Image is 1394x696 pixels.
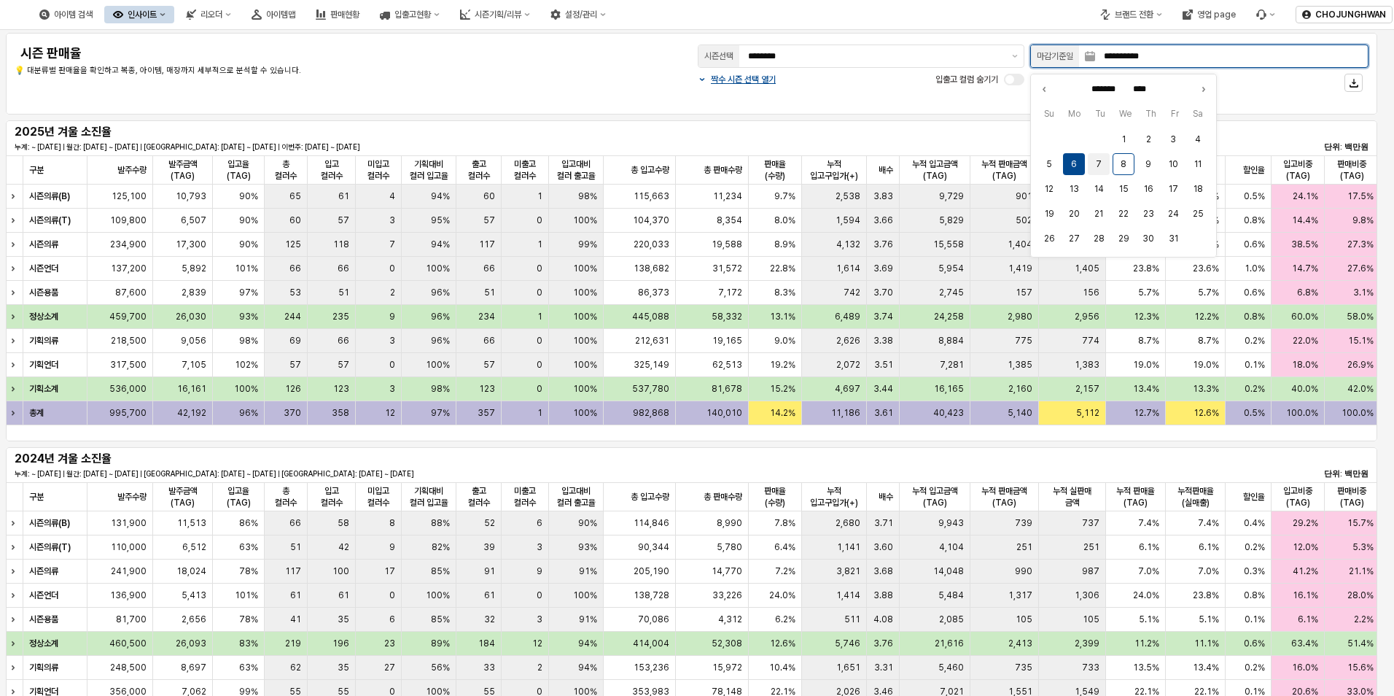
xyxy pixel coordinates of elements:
[176,311,206,322] span: 26,030
[338,214,349,226] span: 57
[555,158,597,182] span: 입고대비 컬러 출고율
[1247,6,1284,23] div: 버그 제보 및 기능 개선 요청
[29,336,58,346] strong: 기획의류
[104,6,174,23] div: 인사이트
[6,377,25,401] div: Expand row
[1016,287,1032,298] span: 157
[1113,178,1134,200] button: 2025-10-15
[483,335,495,347] span: 66
[431,239,450,250] span: 94%
[176,239,206,250] span: 17,300
[182,263,206,274] span: 5,892
[1083,287,1099,298] span: 156
[633,214,669,226] span: 104,370
[755,158,795,182] span: 판매율(수량)
[1045,485,1099,509] span: 누적 실판매 금액
[1198,287,1219,298] span: 5.7%
[1038,153,1060,175] button: 2025-10-05
[29,491,44,503] span: 구분
[774,190,795,202] span: 9.7%
[431,214,450,226] span: 95%
[1075,263,1099,274] span: 1,405
[774,214,795,226] span: 8.0%
[1061,107,1087,121] span: Mo
[537,214,542,226] span: 0
[1063,178,1085,200] button: 2025-10-13
[29,164,44,176] span: 구분
[1291,311,1318,322] span: 60.0%
[712,311,742,322] span: 58,332
[634,263,669,274] span: 138,682
[1347,311,1374,322] span: 58.0%
[1137,228,1159,250] button: 2025-10-30
[712,335,742,347] span: 19,165
[1063,153,1085,175] button: 2025-10-06
[935,74,998,85] span: 입출고 컬럼 숨기기
[704,49,733,63] div: 시즌선택
[976,485,1032,509] span: 누적 판매금액(TAG)
[338,359,349,371] span: 57
[426,263,450,274] span: 100%
[1038,178,1060,200] button: 2025-10-12
[235,263,258,274] span: 101%
[1088,228,1110,250] button: 2025-10-28
[462,158,495,182] span: 출고 컬러수
[6,209,25,232] div: Expand row
[1088,107,1112,121] span: Tu
[6,535,25,559] div: Expand row
[631,491,669,503] span: 총 입고수량
[873,263,893,274] span: 3.69
[289,335,301,347] span: 69
[389,190,395,202] span: 4
[1038,228,1060,250] button: 2025-10-26
[1088,178,1110,200] button: 2025-10-14
[1016,214,1032,226] span: 502
[15,125,241,139] h5: 2025년 겨울 소진율
[6,305,25,328] div: Expand row
[632,311,669,322] span: 445,088
[1138,335,1159,347] span: 8.7%
[507,485,542,509] span: 미출고 컬러수
[181,335,206,347] span: 9,056
[6,185,25,208] div: Expand row
[873,335,893,347] span: 3.38
[1008,263,1032,274] span: 1,419
[284,311,301,322] span: 244
[1162,203,1184,225] button: 2025-10-24
[333,239,349,250] span: 118
[117,491,147,503] span: 발주수량
[31,6,101,23] div: 아이템 검색
[6,233,25,256] div: Expand row
[362,485,395,509] span: 미입고 컬러수
[239,287,258,298] span: 97%
[1016,190,1032,202] span: 901
[1348,335,1374,347] span: 15.1%
[6,257,25,280] div: Expand row
[6,281,25,304] div: Expand row
[770,311,795,322] span: 13.1%
[573,287,597,298] span: 100%
[774,287,795,298] span: 8.3%
[1198,335,1219,347] span: 8.7%
[1115,9,1153,20] div: 브랜드 전환
[1197,9,1236,20] div: 영업 page
[938,335,964,347] span: 8,884
[6,353,25,376] div: Expand row
[6,560,25,583] div: Expand row
[1008,311,1032,322] span: 2,980
[29,263,58,274] strong: 시즌언더
[635,335,669,347] span: 212,631
[181,214,206,226] span: 6,507
[29,239,58,250] strong: 시즌의류
[1292,263,1318,274] span: 14.7%
[1347,263,1374,274] span: 27.6%
[718,287,742,298] span: 7,172
[15,142,917,152] p: 누계: ~ [DATE] | 월간: [DATE] ~ [DATE] | [GEOGRAPHIC_DATA]: [DATE] ~ [DATE] | 이번주: [DATE] ~ [DATE]
[1037,49,1073,63] div: 마감기준일
[755,485,795,509] span: 판매율(수량)
[1186,107,1210,121] span: Sa
[573,263,597,274] span: 100%
[462,485,495,509] span: 출고 컬러수
[177,6,240,23] button: 리오더
[631,164,669,176] span: 총 입고수량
